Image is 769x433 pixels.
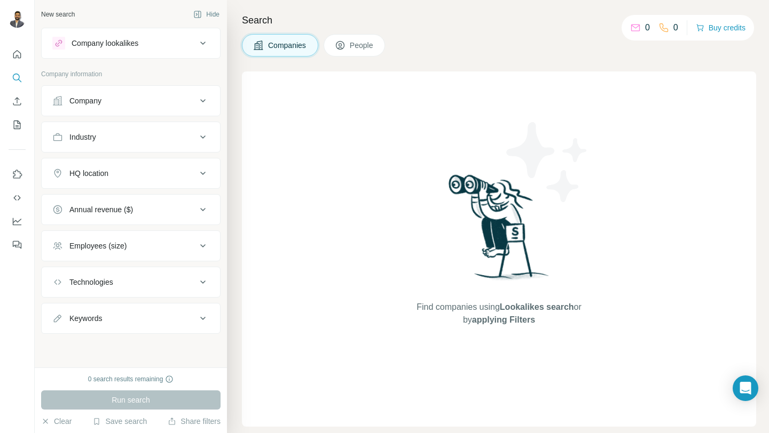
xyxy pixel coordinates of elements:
button: Keywords [42,306,220,331]
div: Employees (size) [69,240,127,251]
img: Surfe Illustration - Woman searching with binoculars [444,172,555,291]
div: Company [69,95,101,106]
div: Open Intercom Messenger [733,375,758,401]
button: Use Surfe on LinkedIn [9,165,26,184]
button: Share filters [168,416,221,427]
div: Industry [69,132,96,142]
button: Search [9,68,26,87]
span: Companies [268,40,307,51]
button: Dashboard [9,212,26,231]
button: Company [42,88,220,114]
button: Annual revenue ($) [42,197,220,222]
span: People [350,40,374,51]
span: Lookalikes search [500,302,574,311]
button: Employees (size) [42,233,220,259]
img: Avatar [9,11,26,28]
button: HQ location [42,161,220,186]
div: Company lookalikes [72,38,138,49]
div: Technologies [69,277,113,287]
button: My lists [9,115,26,134]
div: Keywords [69,313,102,324]
div: New search [41,10,75,19]
p: 0 [645,21,650,34]
button: Hide [186,6,227,22]
button: Industry [42,124,220,150]
button: Technologies [42,269,220,295]
button: Enrich CSV [9,92,26,111]
h4: Search [242,13,756,28]
button: Quick start [9,45,26,64]
img: Surfe Illustration - Stars [499,114,595,210]
button: Buy credits [696,20,746,35]
span: Find companies using or by [413,301,584,326]
span: applying Filters [472,315,535,324]
div: HQ location [69,168,108,179]
button: Feedback [9,235,26,254]
p: 0 [673,21,678,34]
button: Use Surfe API [9,188,26,207]
div: Annual revenue ($) [69,204,133,215]
button: Company lookalikes [42,30,220,56]
p: Company information [41,69,221,79]
button: Save search [92,416,147,427]
button: Clear [41,416,72,427]
div: 0 search results remaining [88,374,174,384]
